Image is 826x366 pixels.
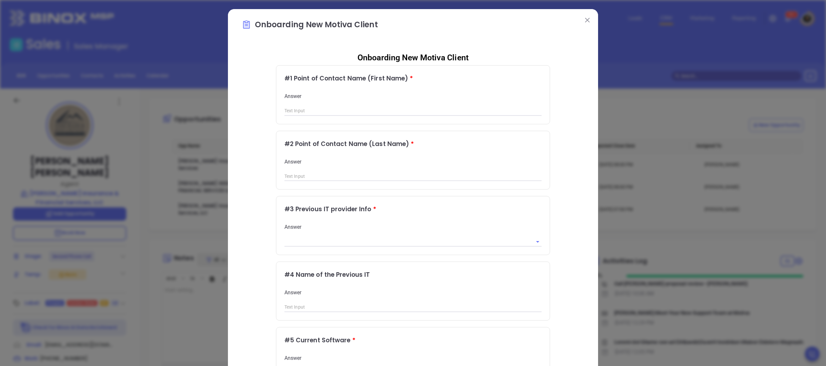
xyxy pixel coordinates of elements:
[284,93,542,100] p: Answer
[284,158,542,165] p: Answer
[284,336,356,345] span: # 5 Current Software
[533,237,542,246] button: Open
[284,289,542,296] p: Answer
[284,355,542,362] p: Answer
[284,106,542,116] input: Text Input
[284,74,413,83] span: # 1 Point of Contact Name (First Name)
[242,19,584,34] p: Onboarding New Motiva Client
[242,53,584,62] span: Onboarding New Motiva Client
[284,224,542,231] p: Answer
[284,172,542,181] input: Text Input
[284,270,370,279] span: # 4 Name of the Previous IT
[284,205,376,213] span: # 3 Previous IT provider Info
[585,18,590,22] img: close modal
[284,140,414,148] span: # 2 Point of Contact Name (Last Name)
[284,302,542,312] input: Text Input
